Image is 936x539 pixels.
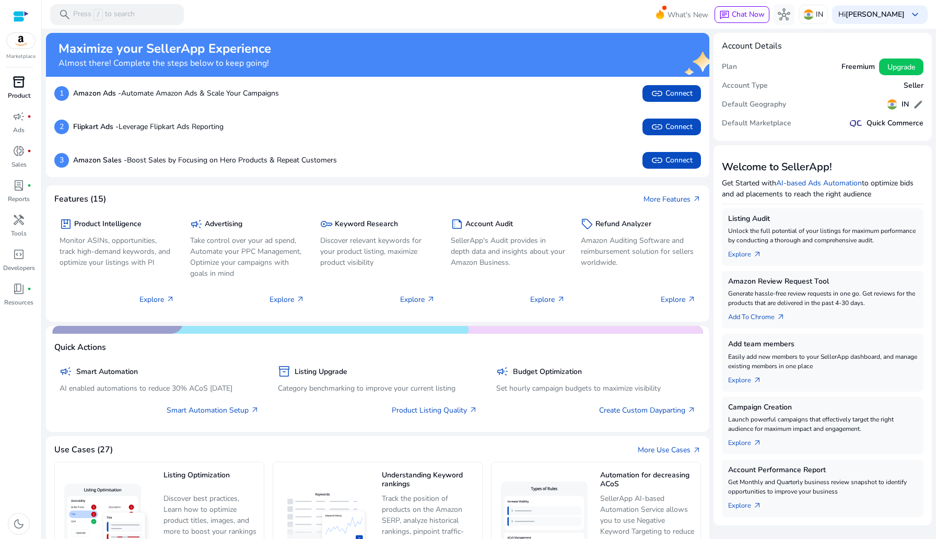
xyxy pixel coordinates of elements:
span: campaign [13,110,25,123]
span: arrow_outward [777,313,785,321]
a: Add To Chrome [728,308,793,322]
span: arrow_outward [469,406,477,414]
h5: Refund Analyzer [595,220,651,229]
p: Developers [3,263,35,273]
span: arrow_outward [427,295,435,303]
p: Explore [400,294,435,305]
p: Unlock the full potential of your listings for maximum performance by conducting a thorough and c... [728,226,917,245]
a: More Featuresarrow_outward [643,194,701,205]
p: Explore [270,294,305,305]
h5: Listing Optimization [163,471,259,489]
button: chatChat Now [715,6,769,23]
h5: Account Audit [465,220,513,229]
span: arrow_outward [687,406,696,414]
h4: Account Details [722,41,782,51]
img: amazon.svg [7,33,35,49]
h4: Use Cases (27) [54,445,113,455]
span: chat [719,10,730,20]
h5: Plan [722,63,737,72]
span: fiber_manual_record [27,114,31,119]
p: Monitor ASINs, opportunities, track high-demand keywords, and optimize your listings with PI [60,235,174,268]
p: Category benchmarking to improve your current listing [278,383,477,394]
p: Discover best practices, Learn how to optimize product titles, images, and more to boost your ran... [163,493,259,537]
p: Boost Sales by Focusing on Hero Products & Repeat Customers [73,155,337,166]
p: Reports [8,194,30,204]
a: More Use Casesarrow_outward [638,444,701,455]
span: inventory_2 [278,365,290,378]
p: Get Monthly and Quarterly business review snapshot to identify opportunities to improve your busi... [728,477,917,496]
p: Hi [838,11,905,18]
h5: Understanding Keyword rankings [382,471,477,489]
span: handyman [13,214,25,226]
p: Generate hassle-free review requests in one go. Get reviews for the products that are delivered i... [728,289,917,308]
a: Explorearrow_outward [728,245,770,260]
span: hub [778,8,790,21]
h5: Campaign Creation [728,403,917,412]
p: AI enabled automations to reduce 30% ACoS [DATE] [60,383,259,394]
h5: Amazon Review Request Tool [728,277,917,286]
h5: Seller [904,81,923,90]
b: Flipkart Ads - [73,122,119,132]
h5: Account Performance Report [728,466,917,475]
span: dark_mode [13,518,25,530]
h5: Keyword Research [335,220,398,229]
button: linkConnect [642,152,701,169]
h5: Product Intelligence [74,220,142,229]
span: campaign [496,365,509,378]
span: summarize [451,218,463,230]
span: arrow_outward [557,295,565,303]
span: arrow_outward [251,406,259,414]
button: linkConnect [642,85,701,102]
p: Ads [13,125,25,135]
b: Amazon Sales - [73,155,127,165]
p: Set hourly campaign budgets to maximize visibility [496,383,696,394]
span: arrow_outward [753,501,762,510]
p: Marketplace [6,53,36,61]
b: Amazon Ads - [73,88,121,98]
span: package [60,218,72,230]
h3: Welcome to SellerApp! [722,161,923,173]
span: arrow_outward [687,295,696,303]
p: Explore [530,294,565,305]
a: Product Listing Quality [392,405,477,416]
h4: Quick Actions [54,343,106,353]
span: Connect [651,87,693,100]
img: in.svg [887,99,897,110]
button: Upgrade [879,58,923,75]
p: SellerApp's Audit provides in depth data and insights about your Amazon Business. [451,235,566,268]
span: arrow_outward [753,250,762,259]
button: hub [774,4,794,25]
h4: Features (15) [54,194,106,204]
span: fiber_manual_record [27,287,31,291]
h2: Maximize your SellerApp Experience [58,41,271,56]
span: What's New [668,6,708,24]
h5: Smart Automation [76,368,138,377]
p: 3 [54,153,69,168]
b: [PERSON_NAME] [846,9,905,19]
span: inventory_2 [13,76,25,88]
p: Launch powerful campaigns that effectively target the right audience for maximum impact and engag... [728,415,917,433]
img: QC-logo.svg [850,120,862,127]
span: donut_small [13,145,25,157]
span: Upgrade [887,62,915,73]
a: Explorearrow_outward [728,371,770,385]
span: keyboard_arrow_down [909,8,921,21]
span: fiber_manual_record [27,149,31,153]
span: fiber_manual_record [27,183,31,188]
p: Tools [11,229,27,238]
h5: Add team members [728,340,917,349]
span: code_blocks [13,248,25,261]
span: sell [581,218,593,230]
img: in.svg [803,9,814,20]
span: arrow_outward [753,439,762,447]
a: Explorearrow_outward [728,496,770,511]
span: arrow_outward [166,295,174,303]
button: linkConnect [642,119,701,135]
p: Leverage Flipkart Ads Reporting [73,121,224,132]
span: link [651,87,663,100]
a: Explorearrow_outward [728,433,770,448]
span: key [320,218,333,230]
span: arrow_outward [753,376,762,384]
span: link [651,121,663,133]
h5: Listing Upgrade [295,368,347,377]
